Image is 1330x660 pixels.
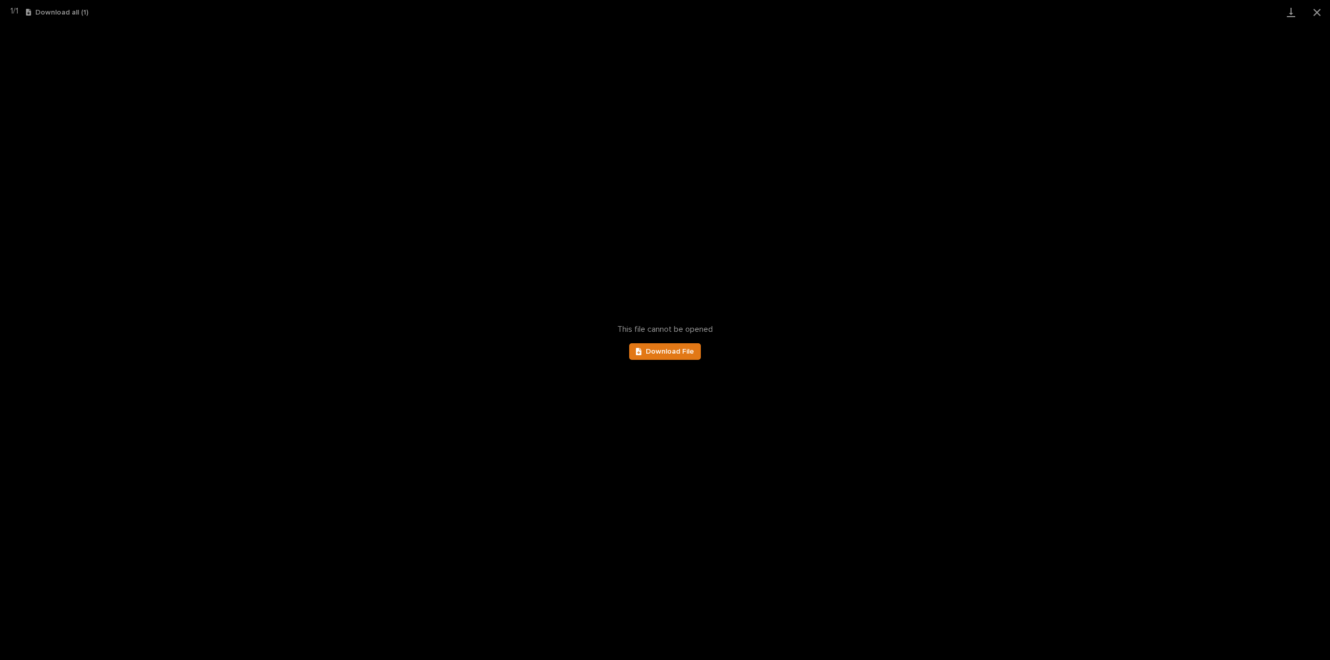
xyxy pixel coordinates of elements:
span: This file cannot be opened [617,325,713,334]
span: Download File [646,348,694,355]
a: Download File [629,343,701,360]
span: 1 [10,7,13,15]
span: 1 [16,7,18,15]
button: Download all (1) [26,9,88,16]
